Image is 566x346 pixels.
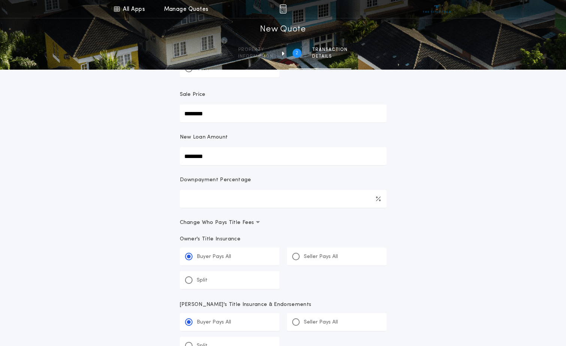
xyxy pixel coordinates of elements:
[180,176,251,184] p: Downpayment Percentage
[260,24,306,36] h1: New Quote
[180,219,387,227] button: Change Who Pays Title Fees
[238,54,273,60] span: information
[180,301,387,309] p: [PERSON_NAME]'s Title Insurance & Endorsements
[304,319,338,326] p: Seller Pays All
[197,319,231,326] p: Buyer Pays All
[312,47,348,53] span: Transaction
[304,253,338,261] p: Seller Pays All
[197,277,208,284] p: Split
[296,50,298,56] h2: 2
[180,104,387,122] input: Sale Price
[279,4,287,13] img: img
[180,236,387,243] p: Owner's Title Insurance
[423,5,451,13] img: vs-icon
[312,54,348,60] span: details
[197,253,231,261] p: Buyer Pays All
[180,134,228,141] p: New Loan Amount
[180,219,260,227] span: Change Who Pays Title Fees
[180,190,387,208] input: Downpayment Percentage
[180,147,387,165] input: New Loan Amount
[238,47,273,53] span: Property
[180,91,206,98] p: Sale Price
